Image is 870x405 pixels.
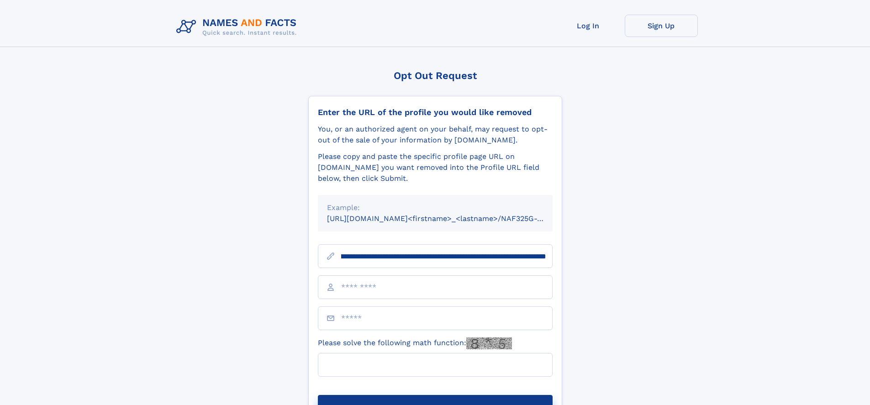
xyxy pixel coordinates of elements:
[318,151,553,184] div: Please copy and paste the specific profile page URL on [DOMAIN_NAME] you want removed into the Pr...
[552,15,625,37] a: Log In
[327,202,543,213] div: Example:
[318,124,553,146] div: You, or an authorized agent on your behalf, may request to opt-out of the sale of your informatio...
[308,70,562,81] div: Opt Out Request
[327,214,570,223] small: [URL][DOMAIN_NAME]<firstname>_<lastname>/NAF325G-xxxxxxxx
[318,107,553,117] div: Enter the URL of the profile you would like removed
[173,15,304,39] img: Logo Names and Facts
[625,15,698,37] a: Sign Up
[318,337,512,349] label: Please solve the following math function:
